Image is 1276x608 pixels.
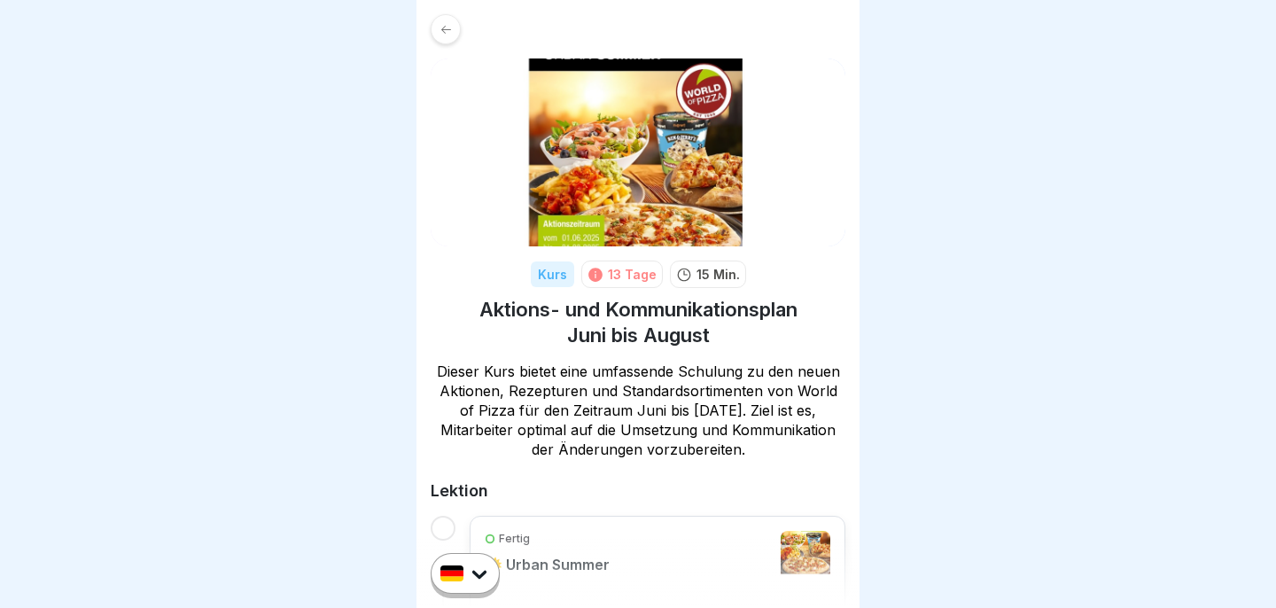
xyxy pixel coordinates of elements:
a: Fertig🌞 Urban Summer [485,531,830,602]
div: 13 Tage [608,265,657,284]
img: ir9ywlxfpbhtoxejyl14jwr7.png [781,531,830,602]
p: Fertig [499,531,530,547]
h1: Aktions- und Kommunikationsplan Juni bis August [431,297,845,347]
p: Dieser Kurs bietet eine umfassende Schulung zu den neuen Aktionen, Rezepturen und Standardsortime... [431,362,845,459]
img: de.svg [440,565,463,581]
h2: Lektion [431,480,845,502]
p: 15 Min. [696,265,740,284]
img: wv9qdipp89lowhfx6mawjprm.png [431,58,845,246]
div: Kurs [531,261,574,287]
